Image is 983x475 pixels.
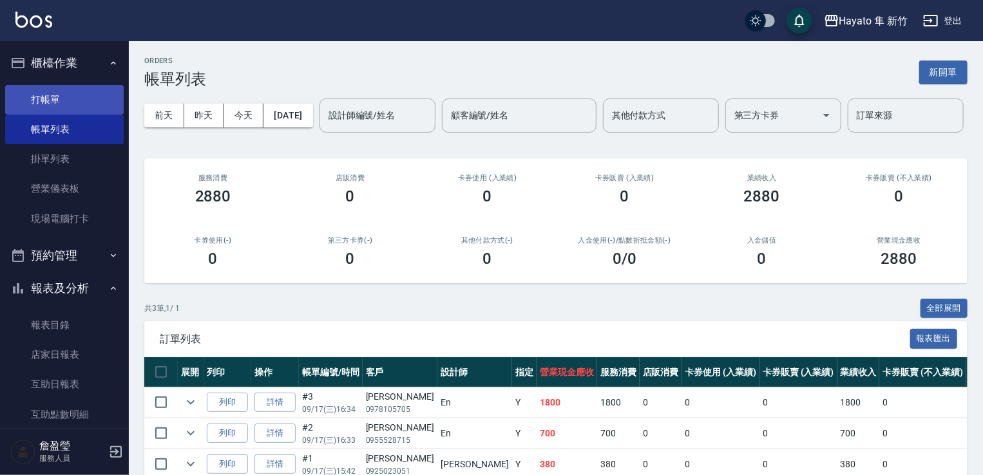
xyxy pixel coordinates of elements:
th: 列印 [204,357,251,387]
p: 09/17 (三) 16:34 [302,404,359,415]
td: 0 [759,418,837,449]
h3: 0 [483,250,492,268]
button: Hayato 隼 新竹 [819,8,913,34]
button: 昨天 [184,104,224,127]
h2: 店販消費 [297,174,403,182]
h3: 帳單列表 [144,70,206,88]
button: save [787,8,812,33]
td: 700 [837,418,880,449]
button: expand row [181,454,200,474]
td: 700 [597,418,640,449]
img: Person [10,439,36,465]
th: 卡券販賣 (不入業績) [879,357,966,387]
th: 指定 [512,357,537,387]
h2: 營業現金應收 [846,236,952,245]
button: expand row [181,424,200,443]
h5: 詹盈瑩 [39,440,105,452]
button: Open [816,105,837,126]
td: 700 [537,418,597,449]
button: [DATE] [263,104,312,127]
div: [PERSON_NAME] [366,421,434,434]
h3: 2880 [195,187,231,205]
button: 全部展開 [921,299,968,319]
th: 營業現金應收 [537,357,597,387]
div: Hayato 隼 新竹 [839,13,908,29]
button: 列印 [207,393,248,413]
td: 0 [640,418,682,449]
h3: 0 [209,250,218,268]
h2: 第三方卡券(-) [297,236,403,245]
p: 服務人員 [39,452,105,464]
a: 詳情 [254,393,296,413]
h2: 卡券使用 (入業績) [434,174,540,182]
h2: 卡券販賣 (入業績) [571,174,678,182]
h3: 0 [346,250,355,268]
h3: 2880 [744,187,780,205]
a: 掛單列表 [5,144,124,174]
a: 打帳單 [5,85,124,115]
td: 0 [640,387,682,418]
h3: 0 [620,187,629,205]
h2: 業績收入 [709,174,815,182]
p: 0978105705 [366,404,434,415]
h3: 0 [895,187,904,205]
button: expand row [181,393,200,412]
button: 前天 [144,104,184,127]
button: 櫃檯作業 [5,46,124,80]
td: #3 [299,387,363,418]
a: 詳情 [254,454,296,474]
a: 互助日報表 [5,369,124,399]
button: 新開單 [919,61,968,84]
button: 登出 [918,9,968,33]
td: 0 [759,387,837,418]
h3: 服務消費 [160,174,266,182]
h2: 入金儲值 [709,236,815,245]
a: 報表目錄 [5,310,124,340]
td: 1800 [597,387,640,418]
h3: 0 /0 [613,250,636,268]
td: Y [512,387,537,418]
th: 卡券使用 (入業績) [682,357,760,387]
h3: 0 [346,187,355,205]
div: [PERSON_NAME] [366,452,434,465]
th: 卡券販賣 (入業績) [759,357,837,387]
button: 報表匯出 [910,329,958,349]
h2: ORDERS [144,57,206,65]
span: 訂單列表 [160,333,910,346]
h2: 卡券使用(-) [160,236,266,245]
button: 報表及分析 [5,272,124,305]
td: Y [512,418,537,449]
h3: 0 [758,250,767,268]
a: 詳情 [254,424,296,443]
td: 0 [879,418,966,449]
th: 服務消費 [597,357,640,387]
h2: 卡券販賣 (不入業績) [846,174,952,182]
p: 共 3 筆, 1 / 1 [144,303,180,314]
button: 今天 [224,104,264,127]
td: #2 [299,418,363,449]
button: 列印 [207,454,248,474]
td: 0 [682,418,760,449]
p: 0955528715 [366,434,434,446]
p: 09/17 (三) 16:33 [302,434,359,446]
td: 1800 [837,387,880,418]
div: [PERSON_NAME] [366,390,434,404]
th: 店販消費 [640,357,682,387]
td: 1800 [537,387,597,418]
a: 店家日報表 [5,340,124,369]
h2: 入金使用(-) /點數折抵金額(-) [571,236,678,245]
a: 報表匯出 [910,332,958,344]
h3: 2880 [881,250,917,268]
a: 營業儀表板 [5,174,124,203]
button: 列印 [207,424,248,443]
th: 展開 [178,357,204,387]
th: 操作 [251,357,299,387]
a: 新開單 [919,66,968,78]
button: 預約管理 [5,239,124,272]
th: 業績收入 [837,357,880,387]
a: 現場電腦打卡 [5,204,124,234]
img: Logo [15,12,52,28]
td: En [437,387,512,418]
td: En [437,418,512,449]
td: 0 [682,387,760,418]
